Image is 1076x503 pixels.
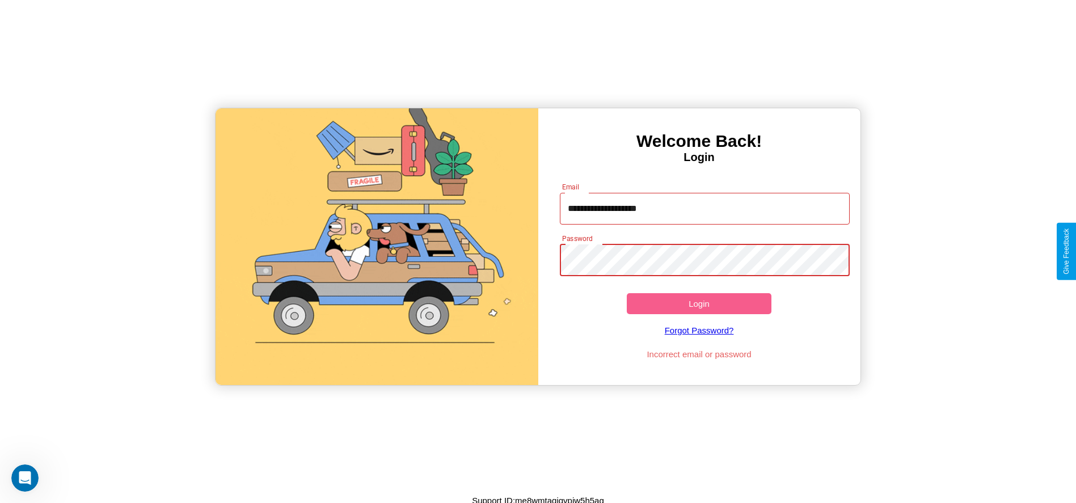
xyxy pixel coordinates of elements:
a: Forgot Password? [554,314,844,346]
label: Password [562,234,592,243]
h4: Login [538,151,860,164]
img: gif [216,108,538,385]
label: Email [562,182,580,192]
h3: Welcome Back! [538,132,860,151]
iframe: Intercom live chat [11,464,39,492]
p: Incorrect email or password [554,346,844,362]
button: Login [627,293,772,314]
div: Give Feedback [1062,229,1070,274]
